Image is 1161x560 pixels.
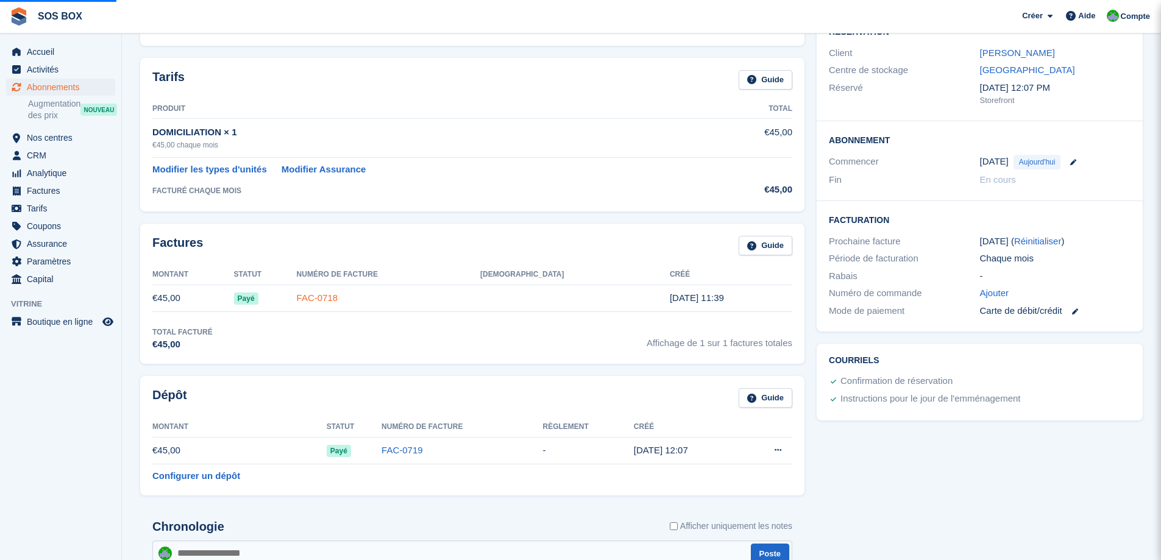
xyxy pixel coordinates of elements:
h2: Facturation [829,213,1131,225]
div: Fin [829,173,979,187]
img: stora-icon-8386f47178a22dfd0bd8f6a31ec36ba5ce8667c1dd55bd0f319d3a0aa187defe.svg [10,7,28,26]
a: Guide [739,236,792,256]
div: Instructions pour le jour de l'emménagement [840,392,1021,406]
span: Factures [27,182,100,199]
time: 2025-09-02 10:07:34 UTC [634,445,688,455]
a: menu [6,218,115,235]
td: €45,00 [152,437,327,464]
div: Carte de débit/crédit [980,304,1131,318]
th: Numéro de facture [297,265,480,285]
div: Confirmation de réservation [840,374,953,389]
div: Chaque mois [980,252,1131,266]
th: Créé [670,265,792,285]
a: [PERSON_NAME] [980,48,1055,58]
h2: Abonnement [829,133,1131,146]
span: Assurance [27,235,100,252]
span: Tarifs [27,200,100,217]
div: Mode de paiement [829,304,979,318]
a: Ajouter [980,286,1009,300]
span: Abonnements [27,79,100,96]
th: Créé [634,417,741,437]
td: €45,00 [718,119,792,157]
span: Aujourd'hui [1014,155,1061,169]
th: Statut [327,417,382,437]
div: - [980,269,1131,283]
div: NOUVEAU [80,104,117,116]
a: Réinitialiser [1014,236,1062,246]
a: menu [6,165,115,182]
span: Aide [1078,10,1095,22]
a: Augmentation des prix NOUVEAU [28,97,115,122]
span: Boutique en ligne [27,313,100,330]
a: menu [6,43,115,60]
span: Coupons [27,218,100,235]
div: €45,00 chaque mois [152,140,718,151]
a: menu [6,147,115,164]
th: [DEMOGRAPHIC_DATA] [480,265,670,285]
h2: Courriels [829,356,1131,366]
a: SOS BOX [33,6,87,26]
a: FAC-0719 [382,445,423,455]
th: Produit [152,99,718,119]
span: Nos centres [27,129,100,146]
div: Client [829,46,979,60]
div: Total facturé [152,327,213,338]
div: Réservé [829,81,979,107]
span: Payé [234,292,258,305]
span: Activités [27,61,100,78]
div: Commencer [829,155,979,169]
div: Rabais [829,269,979,283]
span: Affichage de 1 sur 1 factures totales [647,327,792,352]
img: Fabrice [158,547,172,560]
th: Numéro de facture [382,417,542,437]
a: Configurer un dépôt [152,469,240,483]
div: Numéro de commande [829,286,979,300]
time: 2025-09-02 09:39:34 UTC [670,292,724,303]
a: menu [6,235,115,252]
span: Paramètres [27,253,100,270]
a: Boutique d'aperçu [101,314,115,329]
a: menu [6,253,115,270]
td: €45,00 [152,285,234,312]
th: Montant [152,265,234,285]
th: Statut [234,265,297,285]
span: Compte [1121,10,1150,23]
span: Augmentation des prix [28,98,80,121]
span: Analytique [27,165,100,182]
span: Capital [27,271,100,288]
div: FACTURÉ CHAQUE MOIS [152,185,718,196]
a: [GEOGRAPHIC_DATA] [980,65,1075,75]
span: En cours [980,174,1016,185]
span: Vitrine [11,298,121,310]
h2: Factures [152,236,203,256]
img: Fabrice [1107,10,1119,22]
a: Guide [739,388,792,408]
time: 2025-09-01 23:00:00 UTC [980,155,1009,169]
a: menu [6,129,115,146]
a: menu [6,61,115,78]
a: FAC-0718 [297,292,338,303]
td: - [542,437,633,464]
a: Guide [739,70,792,90]
span: Créer [1022,10,1043,22]
a: menu [6,313,115,330]
h2: Chronologie [152,520,224,534]
a: menu [6,271,115,288]
span: Accueil [27,43,100,60]
a: menu [6,182,115,199]
th: Montant [152,417,327,437]
div: Centre de stockage [829,63,979,77]
a: menu [6,200,115,217]
div: [DATE] 12:07 PM [980,81,1131,95]
a: Modifier Assurance [282,163,366,177]
div: €45,00 [718,183,792,197]
span: Payé [327,445,351,457]
div: DOMICILIATION × 1 [152,126,718,140]
h2: Dépôt [152,388,187,408]
span: CRM [27,147,100,164]
a: Modifier les types d'unités [152,163,267,177]
h2: Tarifs [152,70,185,90]
div: Prochaine facture [829,235,979,249]
th: Règlement [542,417,633,437]
div: €45,00 [152,338,213,352]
